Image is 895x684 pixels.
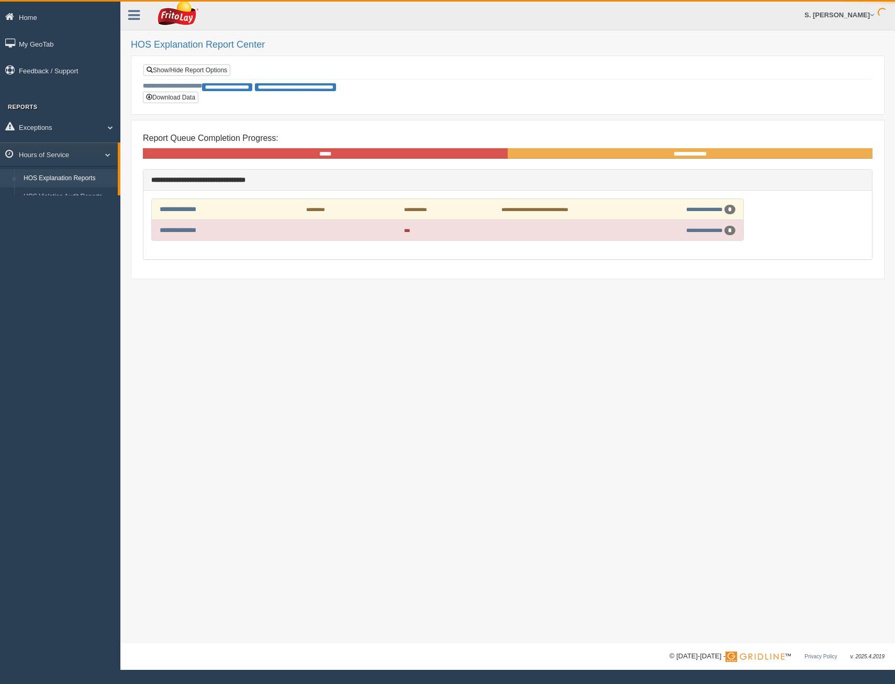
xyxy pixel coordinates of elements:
button: Download Data [143,92,198,103]
a: Privacy Policy [804,654,837,659]
span: v. 2025.4.2019 [851,654,885,659]
h4: Report Queue Completion Progress: [143,134,872,143]
a: Show/Hide Report Options [143,64,230,76]
h2: HOS Explanation Report Center [131,40,885,50]
a: HOS Violation Audit Reports [19,187,118,206]
a: HOS Explanation Reports [19,169,118,188]
div: © [DATE]-[DATE] - ™ [669,651,885,662]
img: Gridline [725,652,785,662]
